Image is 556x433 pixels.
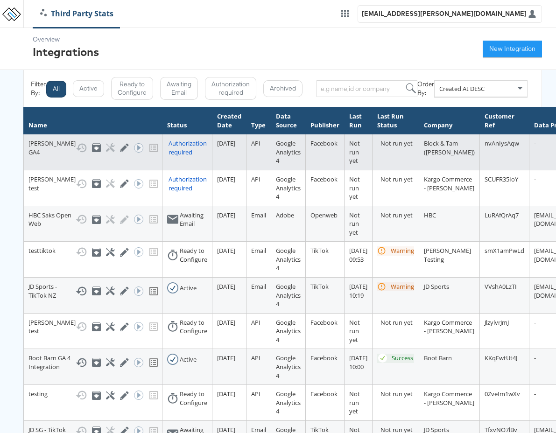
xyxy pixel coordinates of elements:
[310,211,338,219] span: Openweb
[349,175,360,201] span: Not run yet
[46,81,66,98] button: All
[349,246,367,264] span: [DATE] 09:53
[251,211,266,219] span: Email
[317,80,417,97] input: e.g name,id or company
[310,139,338,147] span: Facebook
[263,80,303,97] button: Archived
[392,354,413,363] div: Success
[160,77,198,100] button: Awaiting Email
[217,175,235,183] span: [DATE]
[251,282,266,291] span: Email
[28,282,157,300] div: JD Sports - TikTok NZ
[180,355,197,364] div: Active
[169,175,207,192] div: Authorization required
[276,139,301,165] span: Google Analytics 4
[162,107,212,134] th: Status
[310,354,338,362] span: Facebook
[485,139,519,147] span: nvAnIysAqw
[310,390,338,398] span: Facebook
[485,175,518,183] span: SCUFR35IoY
[380,318,414,327] div: Not run yet
[217,318,235,327] span: [DATE]
[217,282,235,291] span: [DATE]
[276,211,294,219] span: Adobe
[276,246,301,272] span: Google Analytics 4
[380,175,414,184] div: Not run yet
[205,77,256,100] button: Authorization required
[424,246,471,264] span: [PERSON_NAME] Testing
[485,318,509,327] span: JlzylvrJmJ
[419,107,480,134] th: Company
[28,318,157,335] div: [PERSON_NAME] test
[246,107,271,134] th: Type
[217,354,235,362] span: [DATE]
[439,84,485,93] span: Created At DESC
[424,211,436,219] span: HBC
[212,107,246,134] th: Created Date
[380,390,414,398] div: Not run yet
[251,318,260,327] span: API
[485,354,517,362] span: KKqEwtUt4J
[310,282,329,291] span: TikTok
[310,318,338,327] span: Facebook
[424,318,474,335] span: Kargo Commerce - [PERSON_NAME]
[24,107,162,134] th: Name
[180,211,207,228] div: Awaiting Email
[349,354,367,371] span: [DATE] 10:00
[28,175,157,192] div: [PERSON_NAME] test
[391,282,414,291] div: Warning
[417,80,434,97] div: Order By:
[276,318,301,344] span: Google Analytics 4
[217,211,235,219] span: [DATE]
[180,318,207,335] div: Ready to Configure
[33,35,99,44] div: Overview
[251,246,266,255] span: Email
[217,390,235,398] span: [DATE]
[345,107,373,134] th: Last Run
[33,8,120,19] a: Third Party Stats
[424,139,475,156] span: Block & Tam ([PERSON_NAME])
[251,175,260,183] span: API
[217,246,235,255] span: [DATE]
[362,9,527,18] div: [EMAIL_ADDRESS][PERSON_NAME][DOMAIN_NAME]
[424,175,474,192] span: Kargo Commerce - [PERSON_NAME]
[424,390,474,407] span: Kargo Commerce - [PERSON_NAME]
[349,211,360,237] span: Not run yet
[251,139,260,147] span: API
[349,390,360,415] span: Not run yet
[271,107,306,134] th: Data Source
[180,246,207,264] div: Ready to Configure
[180,284,197,293] div: Active
[251,354,260,362] span: API
[380,211,414,220] div: Not run yet
[485,211,519,219] span: LuRAfQrAq7
[310,175,338,183] span: Facebook
[276,354,301,379] span: Google Analytics 4
[169,139,207,156] div: Authorization required
[276,175,301,201] span: Google Analytics 4
[424,354,452,362] span: Boot Barn
[480,107,529,134] th: Customer Ref
[485,390,520,398] span: 0ZveIm1wXv
[380,139,414,148] div: Not run yet
[111,77,153,100] button: Ready to Configure
[349,318,360,344] span: Not run yet
[485,282,517,291] span: VVshA0LzTI
[310,246,329,255] span: TikTok
[180,390,207,407] div: Ready to Configure
[391,246,414,255] div: Warning
[28,139,157,156] div: [PERSON_NAME] GA4
[28,211,157,228] div: HBC Saks Open Web
[276,282,301,308] span: Google Analytics 4
[424,282,449,291] span: JD Sports
[31,80,46,97] div: Filter By:
[251,390,260,398] span: API
[73,80,104,97] button: Active
[349,139,360,165] span: Not run yet
[483,41,542,57] button: New Integration
[28,390,157,401] div: testing
[485,246,524,255] span: smX1amPwLd
[306,107,345,134] th: Publisher
[28,246,157,258] div: testtiktok
[33,44,99,60] div: Integrations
